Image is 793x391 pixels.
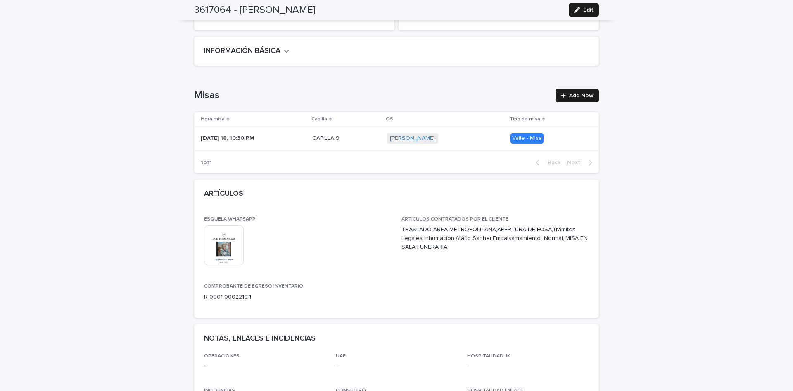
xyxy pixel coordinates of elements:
span: Next [567,160,585,166]
span: Edit [583,7,594,13]
p: Capilla [311,115,327,124]
p: - [336,362,458,371]
span: ESQUELA WHATSAPP [204,217,256,222]
p: - [204,362,326,371]
p: Hora misa [201,115,225,124]
span: ARTICULOS CONTRATADOS POR EL CLIENTE [401,217,508,222]
button: Back [529,159,564,166]
a: [PERSON_NAME] [390,135,435,142]
h2: NOTAS, ENLACES E INCIDENCIAS [204,334,316,343]
p: CAPILLA 9 [312,133,341,142]
span: UAF [336,354,346,359]
p: R-0001-00022104 [204,293,392,302]
p: - [467,362,589,371]
p: Tipo de misa [510,115,540,124]
p: TRASLADO AREA METROPOLITANA,APERTURA DE FOSA,Trámites Legales Inhumación,Ataúd Sanher,Embalsamami... [401,225,589,251]
p: 1 of 1 [194,153,218,173]
h2: INFORMACIÓN BÁSICA [204,47,280,56]
h1: Misas [194,89,551,101]
button: INFORMACIÓN BÁSICA [204,47,290,56]
p: [DATE] 18, 10:30 PM [201,133,256,142]
h2: ARTÍCULOS [204,190,243,199]
p: OS [386,115,393,124]
span: COMPROBANTE DE EGRESO INVENTARIO [204,284,303,289]
h2: 3617064 - [PERSON_NAME] [194,4,316,16]
button: Next [564,159,599,166]
span: OPERACIONES [204,354,240,359]
button: Edit [569,3,599,17]
span: Back [543,160,560,166]
a: Add New [556,89,599,102]
div: Valle - Misa [510,133,544,144]
span: HOSPITALIDAD JK [467,354,510,359]
tr: [DATE] 18, 10:30 PM[DATE] 18, 10:30 PM CAPILLA 9CAPILLA 9 [PERSON_NAME] Valle - Misa [194,127,599,151]
span: Add New [569,93,594,98]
